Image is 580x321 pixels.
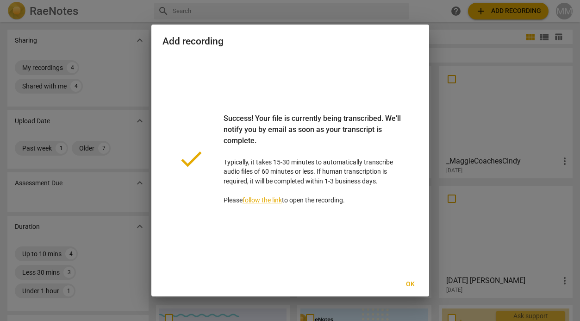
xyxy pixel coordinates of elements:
h2: Add recording [162,36,418,47]
p: Typically, it takes 15-30 minutes to automatically transcribe audio files of 60 minutes or less. ... [224,113,403,205]
button: Ok [396,276,425,293]
div: Success! Your file is currently being transcribed. We'll notify you by email as soon as your tran... [224,113,403,157]
span: done [177,145,205,173]
a: follow the link [243,196,282,204]
span: Ok [403,280,418,289]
